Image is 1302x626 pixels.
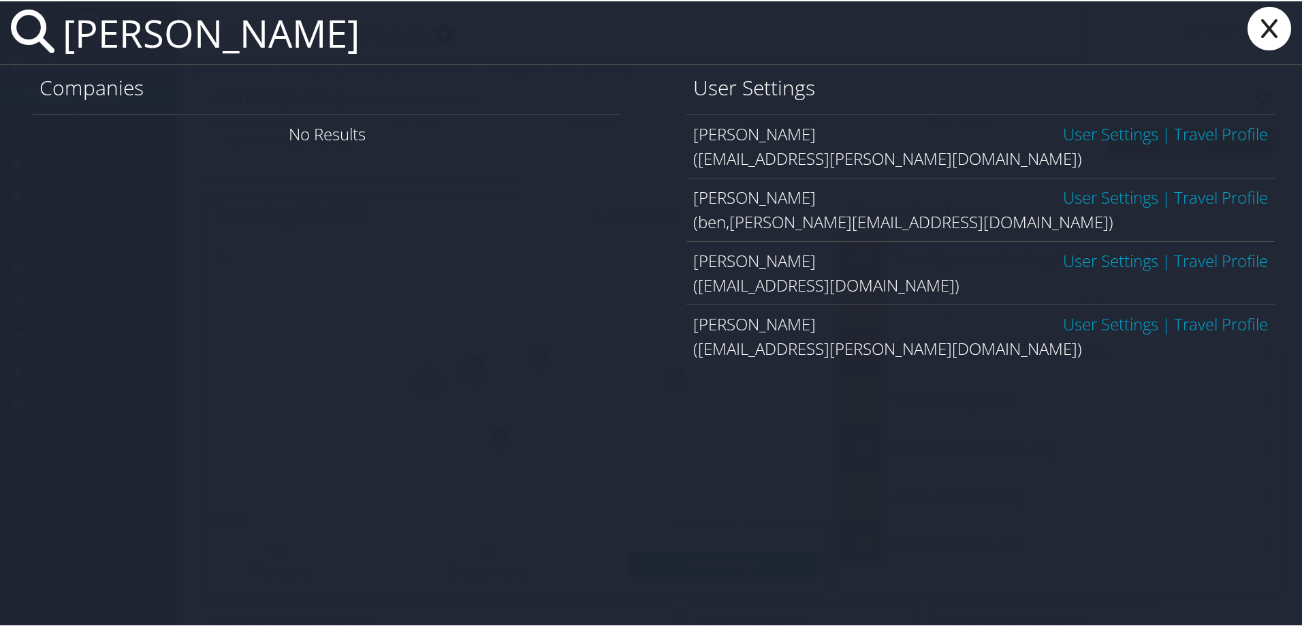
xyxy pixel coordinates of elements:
[693,72,1268,101] h1: User Settings
[1174,248,1268,270] a: View OBT Profile
[39,72,614,101] h1: Companies
[693,208,1268,233] div: (ben,[PERSON_NAME][EMAIL_ADDRESS][DOMAIN_NAME])
[693,145,1268,170] div: ([EMAIL_ADDRESS][PERSON_NAME][DOMAIN_NAME])
[1063,311,1158,334] a: User Settings
[1174,121,1268,144] a: View OBT Profile
[1158,248,1174,270] span: |
[1158,185,1174,207] span: |
[693,121,816,144] span: [PERSON_NAME]
[1063,248,1158,270] a: User Settings
[693,335,1268,360] div: ([EMAIL_ADDRESS][PERSON_NAME][DOMAIN_NAME])
[693,272,1268,296] div: ([EMAIL_ADDRESS][DOMAIN_NAME])
[693,248,816,270] span: [PERSON_NAME]
[33,113,621,152] div: No Results
[1063,185,1158,207] a: User Settings
[693,311,816,334] span: [PERSON_NAME]
[1174,185,1268,207] a: View OBT Profile
[1158,311,1174,334] span: |
[693,185,816,207] span: [PERSON_NAME]
[1063,121,1158,144] a: User Settings
[1174,311,1268,334] a: View OBT Profile
[1158,121,1174,144] span: |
